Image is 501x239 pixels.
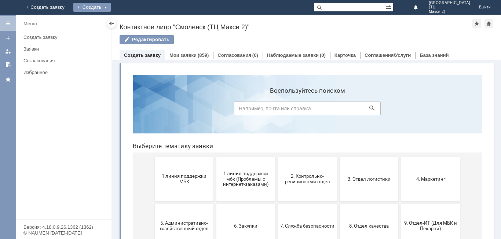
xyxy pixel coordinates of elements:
[274,135,333,179] button: 9. Отдел-ИТ (Для МБК и Пекарни)
[252,52,258,58] div: (0)
[73,3,111,12] div: Создать
[21,32,110,43] a: Создать заявку
[92,198,146,209] span: Отдел-ИТ (Битрикс24 и CRM)
[215,107,269,113] span: 3. Отдел логистики
[277,107,331,113] span: 4. Маркетинг
[28,88,87,132] button: 1 линия поддержки МБК
[277,201,331,206] span: Франчайзинг
[274,88,333,132] button: 4. Маркетинг
[429,5,470,10] span: (ТЦ
[277,151,331,162] span: 9. Отдел-ИТ (Для МБК и Пекарни)
[107,19,116,28] div: Скрыть меню
[429,10,470,14] span: Макси 2)
[21,55,110,66] a: Согласования
[89,182,148,226] button: Отдел-ИТ (Битрикс24 и CRM)
[23,19,37,28] div: Меню
[2,32,14,44] a: Создать заявку
[21,43,110,55] a: Заявки
[274,182,333,226] button: Франчайзинг
[213,182,271,226] button: Финансовый отдел
[484,19,493,28] div: Сделать домашней страницей
[365,52,411,58] a: Соглашения/Услуги
[23,34,107,40] div: Создать заявку
[151,88,210,132] button: 2. Контрольно-ревизионный отдел
[92,154,146,159] span: 6. Закупки
[420,52,449,58] a: База знаний
[6,73,355,81] header: Выберите тематику заявки
[169,52,197,58] a: Мои заявки
[213,88,271,132] button: 3. Отдел логистики
[30,151,84,162] span: 5. Административно-хозяйственный отдел
[2,59,14,70] a: Мои согласования
[89,88,148,132] button: 1 линия поддержки мбк (Проблемы с интернет-заказами)
[23,231,104,235] div: © NAUMEN [DATE]-[DATE]
[107,33,254,46] input: Например, почта или справка
[151,182,210,226] button: Отдел-ИТ (Офис)
[217,52,251,58] a: Согласования
[23,46,107,52] div: Заявки
[30,201,84,206] span: Бухгалтерия (для мбк)
[267,52,319,58] a: Наблюдаемые заявки
[213,135,271,179] button: 8. Отдел качества
[334,52,356,58] a: Карточка
[472,19,481,28] div: Добавить в избранное
[23,58,107,63] div: Согласования
[151,135,210,179] button: 7. Служба безопасности
[2,45,14,57] a: Мои заявки
[89,135,148,179] button: 6. Закупки
[28,135,87,179] button: 5. Административно-хозяйственный отдел
[386,3,393,10] span: Расширенный поиск
[28,182,87,226] button: Бухгалтерия (для мбк)
[107,18,254,25] label: Воспользуйтесь поиском
[198,52,209,58] div: (859)
[215,201,269,206] span: Финансовый отдел
[124,52,161,58] a: Создать заявку
[23,225,104,229] div: Версия: 4.18.0.9.26.1362 (1362)
[30,104,84,115] span: 1 линия поддержки МБК
[215,154,269,159] span: 8. Отдел качества
[92,102,146,118] span: 1 линия поддержки мбк (Проблемы с интернет-заказами)
[23,70,99,75] div: Избранное
[429,1,470,5] span: [GEOGRAPHIC_DATA]
[153,104,208,115] span: 2. Контрольно-ревизионный отдел
[153,154,208,159] span: 7. Служба безопасности
[153,201,208,206] span: Отдел-ИТ (Офис)
[120,23,472,31] div: Контактное лицо "Смоленск (ТЦ Макси 2)"
[320,52,326,58] div: (0)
